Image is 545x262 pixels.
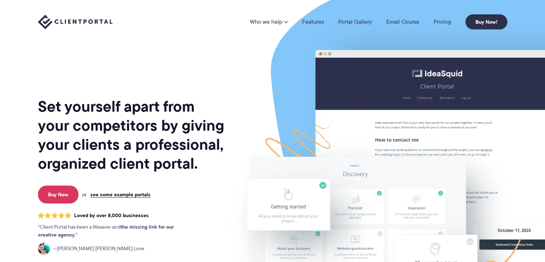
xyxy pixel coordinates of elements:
a: Features [302,19,324,25]
p: Client Portal has been a lifesaver and . [38,223,188,239]
a: Who we help [250,19,288,25]
span: [PERSON_NAME] [PERSON_NAME] Love [53,245,144,253]
a: Pricing [434,19,451,25]
a: Buy Now! [465,14,507,29]
span: Loved by over 8,000 businesses [74,212,149,219]
a: Email Course [386,19,419,25]
strong: the missing link for our creative agency [38,223,174,239]
a: Portal Gallery [338,19,372,25]
a: Buy Now [38,186,78,203]
h1: Set yourself apart from your competitors by giving your clients a professional, organized client ... [38,97,226,173]
a: see some example portals [90,191,150,198]
span: or [82,191,87,198]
